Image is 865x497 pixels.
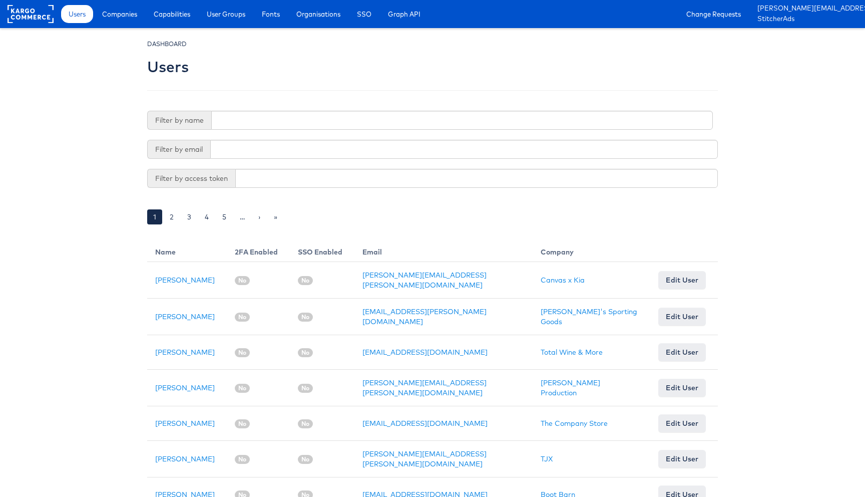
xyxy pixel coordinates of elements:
a: [PERSON_NAME] [155,383,215,392]
span: Graph API [388,9,420,19]
a: Organisations [289,5,348,23]
a: Total Wine & More [541,348,603,357]
span: Filter by access token [147,169,235,188]
a: Edit User [658,379,706,397]
span: No [235,384,250,393]
a: [PERSON_NAME]'s Sporting Goods [541,307,637,326]
a: [PERSON_NAME] [155,276,215,285]
a: SSO [349,5,379,23]
a: 2 [164,209,180,224]
a: › [252,209,266,224]
span: Filter by name [147,111,211,130]
a: [PERSON_NAME] Production [541,378,600,397]
span: No [298,348,313,357]
span: No [298,276,313,285]
a: … [234,209,251,224]
span: No [298,419,313,428]
a: Canvas x Kia [541,276,585,285]
th: 2FA Enabled [227,239,290,262]
a: 4 [199,209,215,224]
a: [PERSON_NAME][EMAIL_ADDRESS][PERSON_NAME][DOMAIN_NAME] [362,449,487,468]
a: Graph API [380,5,428,23]
a: TJX [541,454,553,463]
span: No [298,313,313,322]
th: Email [354,239,533,262]
span: No [298,455,313,464]
a: 1 [147,209,162,224]
a: 3 [181,209,197,224]
a: » [268,209,283,224]
th: SSO Enabled [290,239,354,262]
span: SSO [357,9,371,19]
a: Edit User [658,308,706,326]
a: [PERSON_NAME] [155,454,215,463]
a: The Company Store [541,419,608,428]
a: [PERSON_NAME] [155,312,215,321]
span: Filter by email [147,140,210,159]
a: Change Requests [679,5,748,23]
a: StitcherAds [757,14,857,25]
span: Capabilities [154,9,190,19]
h2: Users [147,59,189,75]
th: Company [533,239,650,262]
span: No [235,276,250,285]
span: No [235,455,250,464]
a: User Groups [199,5,253,23]
a: [PERSON_NAME] [155,348,215,357]
a: [EMAIL_ADDRESS][PERSON_NAME][DOMAIN_NAME] [362,307,487,326]
a: Edit User [658,450,706,468]
a: 5 [216,209,232,224]
span: Users [69,9,86,19]
span: Organisations [296,9,340,19]
a: [EMAIL_ADDRESS][DOMAIN_NAME] [362,419,488,428]
a: Users [61,5,93,23]
a: [EMAIL_ADDRESS][DOMAIN_NAME] [362,348,488,357]
small: DASHBOARD [147,40,187,48]
a: Edit User [658,414,706,432]
span: No [235,348,250,357]
a: Edit User [658,271,706,289]
a: Fonts [254,5,287,23]
span: No [235,313,250,322]
a: Capabilities [146,5,198,23]
a: [PERSON_NAME][EMAIL_ADDRESS][DOMAIN_NAME] [757,4,857,14]
span: User Groups [207,9,245,19]
span: No [298,384,313,393]
span: Companies [102,9,137,19]
span: No [235,419,250,428]
span: Fonts [262,9,280,19]
a: [PERSON_NAME][EMAIL_ADDRESS][PERSON_NAME][DOMAIN_NAME] [362,378,487,397]
th: Name [147,239,227,262]
a: [PERSON_NAME][EMAIL_ADDRESS][PERSON_NAME][DOMAIN_NAME] [362,271,487,290]
a: Edit User [658,343,706,361]
a: Companies [95,5,145,23]
a: [PERSON_NAME] [155,419,215,428]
